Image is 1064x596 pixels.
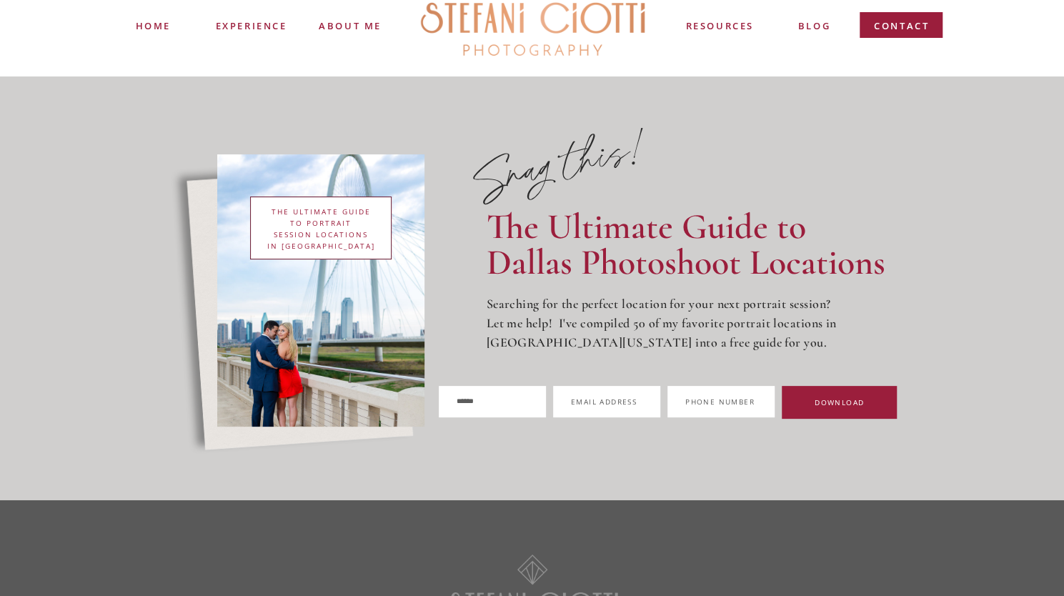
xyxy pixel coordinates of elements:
button: DOWNLOAD [782,386,897,419]
span: il address [589,397,637,407]
a: Home [136,19,170,32]
a: resources [685,19,755,35]
span: e Number [710,397,755,407]
a: experience [216,19,287,30]
span: Ema [571,397,589,407]
a: blog [798,19,830,35]
p: Snag this! [448,124,655,217]
span: Phon [685,397,710,407]
a: ABOUT ME [318,19,383,31]
span: DOWNLOAD [815,397,864,407]
h2: The Ultimate Guide to Dallas Photoshoot Locations [487,209,902,287]
a: contact [874,19,930,39]
h3: THE ULTIMATE GUIDE TO PORTRAIT SESSION LOCATIONS IN [GEOGRAPHIC_DATA] [266,206,377,250]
